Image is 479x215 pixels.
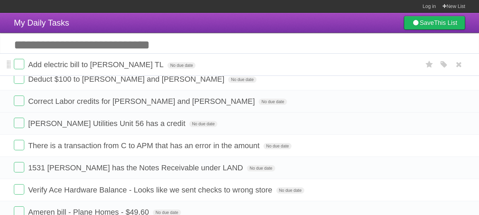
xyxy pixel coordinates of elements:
[404,16,465,30] a: SaveThis List
[28,141,261,150] span: There is a transaction from C to APM that has an error in the amount
[28,119,187,128] span: [PERSON_NAME] Utilities Unit 56 has a credit
[14,59,24,69] label: Done
[14,184,24,195] label: Done
[28,97,256,106] span: Correct Labor credits for [PERSON_NAME] and [PERSON_NAME]
[434,19,457,26] b: This List
[228,77,256,83] span: No due date
[28,186,274,194] span: Verify Ace Hardware Balance - Looks like we sent checks to wrong store
[276,187,304,194] span: No due date
[259,99,287,105] span: No due date
[247,165,275,171] span: No due date
[14,18,69,27] span: My Daily Tasks
[14,96,24,106] label: Done
[189,121,217,127] span: No due date
[14,162,24,172] label: Done
[423,59,436,70] label: Star task
[167,62,195,69] span: No due date
[28,75,226,83] span: Deduct $100 to [PERSON_NAME] and [PERSON_NAME]
[28,163,245,172] span: 1531 [PERSON_NAME] has the Notes Receivable under LAND
[14,140,24,150] label: Done
[263,143,291,149] span: No due date
[14,73,24,84] label: Done
[14,118,24,128] label: Done
[28,60,165,69] span: Add electric bill to [PERSON_NAME] TL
